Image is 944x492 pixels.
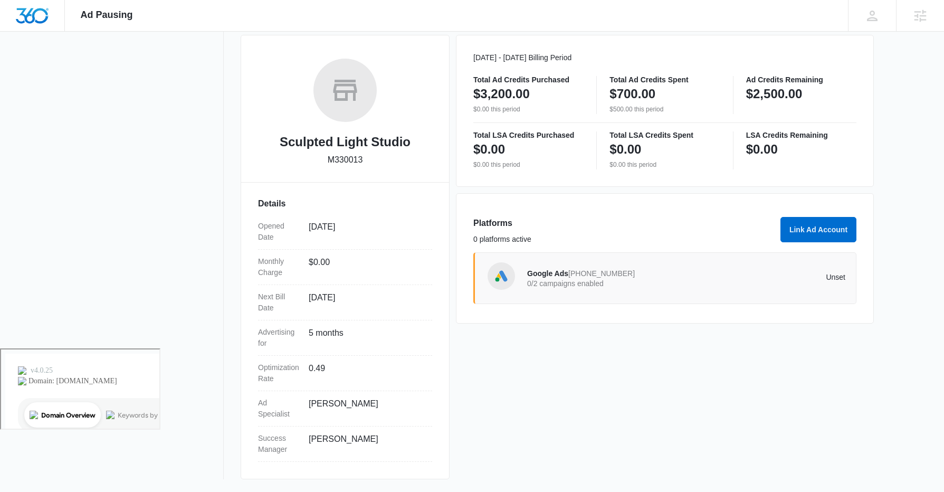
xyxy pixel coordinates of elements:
p: Total LSA Credits Purchased [473,131,584,139]
div: Opened Date[DATE] [258,214,432,250]
p: 0 platforms active [473,234,774,245]
img: tab_domain_overview_orange.svg [28,61,37,70]
div: Keywords by Traffic [117,62,178,69]
dt: Advertising for [258,327,300,349]
span: Google Ads [527,269,568,278]
p: $700.00 [609,86,655,102]
p: $0.00 [609,141,641,158]
p: 0/2 campaigns enabled [527,280,686,287]
dt: Success Manager [258,433,300,455]
div: Domain Overview [40,62,94,69]
dd: [DATE] [309,291,424,314]
p: $2,500.00 [746,86,803,102]
dt: Opened Date [258,221,300,243]
dd: 0.49 [309,362,424,384]
dd: $0.00 [309,256,424,278]
p: Ad Credits Remaining [746,76,856,83]
img: tab_keywords_by_traffic_grey.svg [105,61,113,70]
p: $3,200.00 [473,86,530,102]
div: Next Bill Date[DATE] [258,285,432,320]
dt: Ad Specialist [258,398,300,420]
p: [DATE] - [DATE] Billing Period [473,52,856,63]
dt: Next Bill Date [258,291,300,314]
p: $500.00 this period [609,105,720,114]
h2: Sculpted Light Studio [280,133,411,152]
div: Success Manager[PERSON_NAME] [258,427,432,462]
h3: Details [258,197,432,210]
div: Optimization Rate0.49 [258,356,432,391]
div: Monthly Charge$0.00 [258,250,432,285]
img: website_grey.svg [17,27,25,36]
dd: [PERSON_NAME] [309,433,424,455]
p: $0.00 [746,141,778,158]
dt: Optimization Rate [258,362,300,384]
p: Total Ad Credits Spent [609,76,720,83]
button: Link Ad Account [780,217,856,242]
div: v 4.0.25 [30,17,52,25]
p: $0.00 this period [473,105,584,114]
p: $0.00 this period [473,160,584,169]
div: Advertising for5 months [258,320,432,356]
p: Unset [686,273,846,281]
img: Google Ads [493,268,509,284]
p: LSA Credits Remaining [746,131,856,139]
img: logo_orange.svg [17,17,25,25]
h3: Platforms [473,217,774,230]
p: $0.00 [473,141,505,158]
p: M330013 [328,154,363,166]
div: Domain: [DOMAIN_NAME] [27,27,116,36]
p: Total LSA Credits Spent [609,131,720,139]
p: $0.00 this period [609,160,720,169]
span: Ad Pausing [81,10,133,21]
dd: 5 months [309,327,424,349]
p: Total Ad Credits Purchased [473,76,584,83]
span: [PHONE_NUMBER] [568,269,635,278]
dd: [DATE] [309,221,424,243]
dt: Monthly Charge [258,256,300,278]
dd: [PERSON_NAME] [309,398,424,420]
div: Ad Specialist[PERSON_NAME] [258,391,432,427]
a: Google AdsGoogle Ads[PHONE_NUMBER]0/2 campaigns enabledUnset [473,252,856,304]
